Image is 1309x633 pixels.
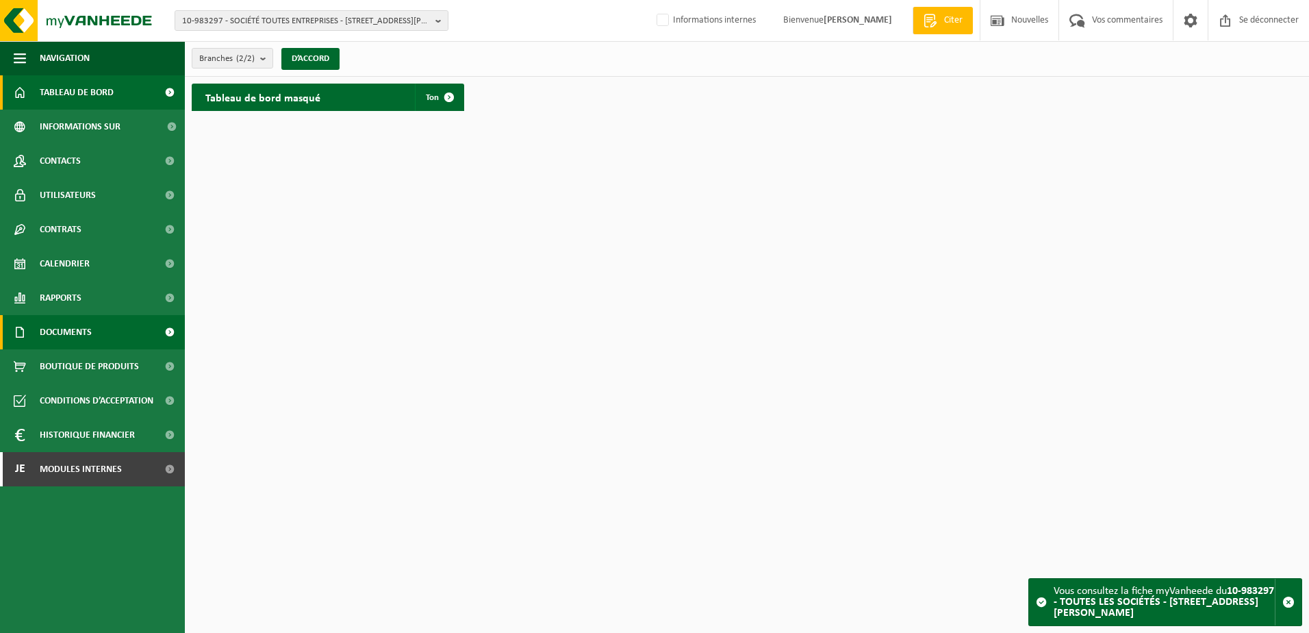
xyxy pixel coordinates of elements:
[1054,586,1274,619] strong: 10-983297 - TOUTES LES SOCIÉTÉS - [STREET_ADDRESS][PERSON_NAME]
[281,48,340,70] button: D’ACCORD
[40,349,139,384] span: Boutique de produits
[192,84,334,110] h2: Tableau de bord masqué
[175,10,448,31] button: 10-983297 - SOCIÉTÉ TOUTES ENTREPRISES - [STREET_ADDRESS][PERSON_NAME]
[783,15,892,25] font: Bienvenue
[40,41,90,75] span: Navigation
[40,418,135,452] span: Historique financier
[40,452,122,486] span: Modules internes
[40,178,96,212] span: Utilisateurs
[40,384,153,418] span: Conditions d’acceptation
[40,75,114,110] span: Tableau de bord
[40,212,81,247] span: Contrats
[415,84,463,111] a: Ton
[40,315,92,349] span: Documents
[654,10,756,31] label: Informations internes
[40,247,90,281] span: Calendrier
[40,110,158,144] span: Informations sur l’entreprise
[1054,579,1275,625] div: Vous consultez la fiche myVanheede du
[824,15,892,25] strong: [PERSON_NAME]
[40,144,81,178] span: Contacts
[14,452,26,486] span: Je
[40,281,81,315] span: Rapports
[236,54,255,63] count: (2/2)
[913,7,973,34] a: Citer
[426,93,439,102] span: Ton
[941,14,966,27] span: Citer
[199,49,255,69] span: Branches
[182,11,430,32] span: 10-983297 - SOCIÉTÉ TOUTES ENTREPRISES - [STREET_ADDRESS][PERSON_NAME]
[192,48,273,69] button: Branches(2/2)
